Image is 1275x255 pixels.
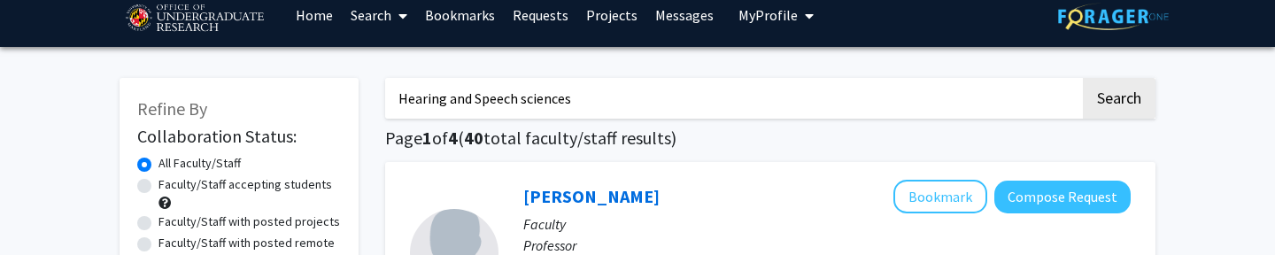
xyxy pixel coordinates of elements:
[1083,78,1155,119] button: Search
[422,127,432,149] span: 1
[13,175,75,242] iframe: Chat
[523,213,1131,235] p: Faculty
[137,97,207,120] span: Refine By
[158,175,332,194] label: Faculty/Staff accepting students
[448,127,458,149] span: 4
[1058,3,1169,30] img: ForagerOne Logo
[738,6,798,24] span: My Profile
[158,212,340,231] label: Faculty/Staff with posted projects
[994,181,1131,213] button: Compose Request to Yasmeen Faroqi-Shah
[385,78,1080,119] input: Search Keywords
[137,126,341,147] h2: Collaboration Status:
[464,127,483,149] span: 40
[385,127,1155,149] h1: Page of ( total faculty/staff results)
[893,180,987,213] button: Add Yasmeen Faroqi-Shah to Bookmarks
[158,154,241,173] label: All Faculty/Staff
[523,185,660,207] a: [PERSON_NAME]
